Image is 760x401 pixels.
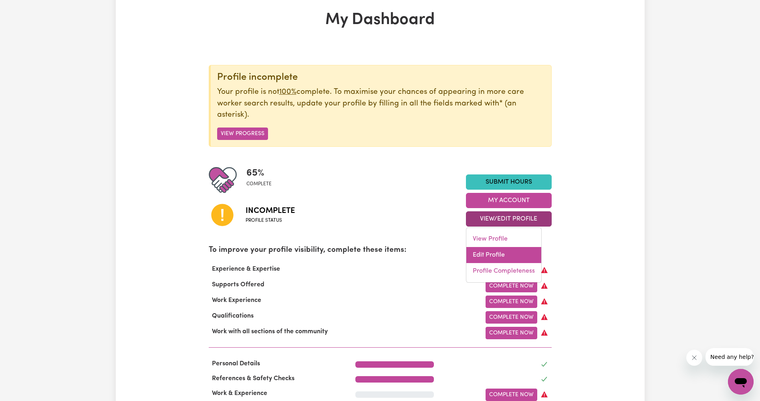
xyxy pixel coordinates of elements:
[209,10,552,30] h1: My Dashboard
[246,166,272,180] span: 65 %
[5,6,48,12] span: Need any help?
[217,72,545,83] div: Profile incomplete
[466,231,541,247] a: View Profile
[706,348,754,366] iframe: Message from company
[466,263,541,279] a: Profile Completeness
[209,375,298,382] span: References & Safety Checks
[486,327,537,339] a: Complete Now
[209,390,270,397] span: Work & Experience
[466,174,552,190] a: Submit Hours
[209,297,264,304] span: Work Experience
[246,205,295,217] span: Incomplete
[466,247,541,263] a: Edit Profile
[209,282,268,288] span: Supports Offered
[246,217,295,224] span: Profile status
[209,313,257,319] span: Qualifications
[279,88,296,96] u: 100%
[486,311,537,324] a: Complete Now
[246,180,272,188] span: complete
[209,328,331,335] span: Work with all sections of the community
[217,128,268,140] button: View Progress
[217,87,545,121] p: Your profile is not complete. To maximise your chances of appearing in more care worker search re...
[466,211,552,227] button: View/Edit Profile
[466,227,542,283] div: View/Edit Profile
[466,193,552,208] button: My Account
[209,360,263,367] span: Personal Details
[728,369,754,395] iframe: Button to launch messaging window
[486,280,537,292] a: Complete Now
[209,245,552,256] p: To improve your profile visibility, complete these items:
[246,166,278,194] div: Profile completeness: 65%
[686,350,702,366] iframe: Close message
[486,389,537,401] a: Complete Now
[486,296,537,308] a: Complete Now
[209,266,283,272] span: Experience & Expertise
